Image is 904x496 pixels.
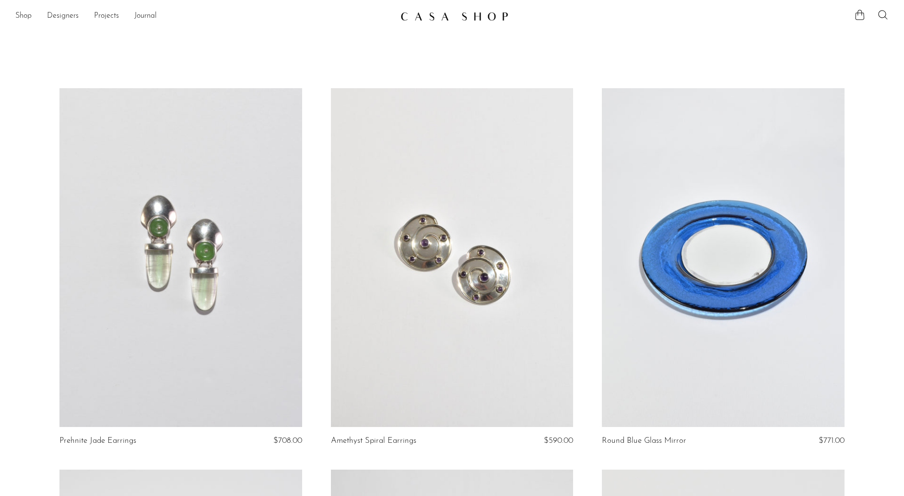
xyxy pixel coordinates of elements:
[602,437,686,445] a: Round Blue Glass Mirror
[134,10,157,23] a: Journal
[15,10,32,23] a: Shop
[273,437,302,445] span: $708.00
[59,437,136,445] a: Prehnite Jade Earrings
[15,8,393,24] nav: Desktop navigation
[331,437,416,445] a: Amethyst Spiral Earrings
[47,10,79,23] a: Designers
[15,8,393,24] ul: NEW HEADER MENU
[94,10,119,23] a: Projects
[819,437,845,445] span: $771.00
[544,437,573,445] span: $590.00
